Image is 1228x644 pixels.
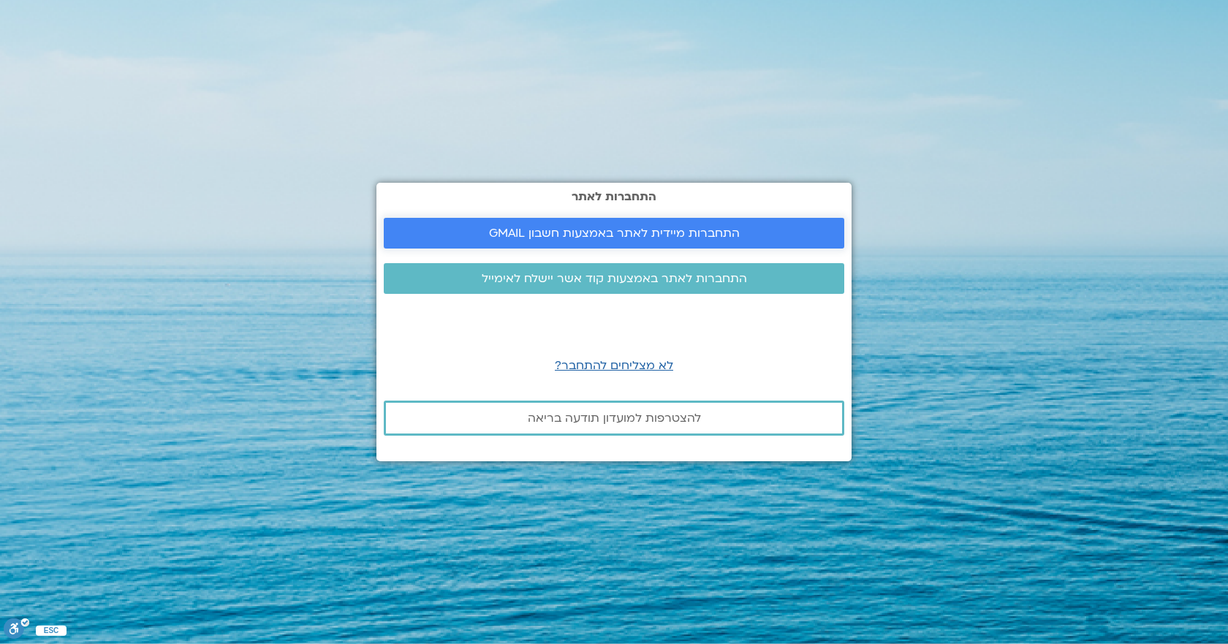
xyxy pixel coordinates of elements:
a: התחברות לאתר באמצעות קוד אשר יישלח לאימייל [384,263,844,294]
a: התחברות מיידית לאתר באמצעות חשבון GMAIL [384,218,844,249]
span: התחברות לאתר באמצעות קוד אשר יישלח לאימייל [482,272,747,285]
a: לא מצליחים להתחבר? [555,357,673,374]
a: להצטרפות למועדון תודעה בריאה [384,401,844,436]
span: להצטרפות למועדון תודעה בריאה [528,412,701,425]
h2: התחברות לאתר [384,190,844,203]
span: התחברות מיידית לאתר באמצעות חשבון GMAIL [489,227,740,240]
